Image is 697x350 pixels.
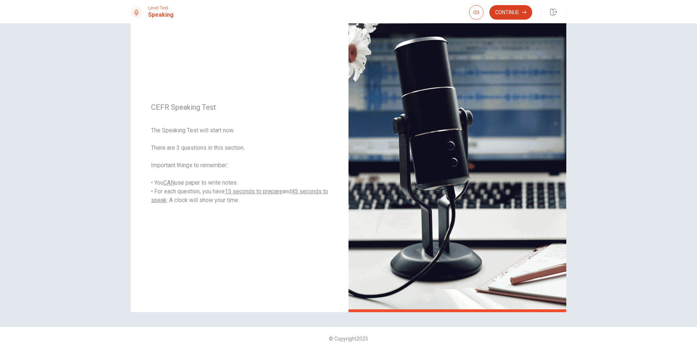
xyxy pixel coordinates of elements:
[151,126,328,205] span: The Speaking Test will start now. There are 3 questions in this section. Important things to reme...
[163,179,175,186] u: CAN
[151,103,328,112] span: CEFR Speaking Test
[225,188,282,195] u: 15 seconds to prepare
[489,5,532,20] button: Continue
[148,11,174,19] h1: Speaking
[148,5,174,11] span: Level Test
[329,336,368,342] span: © Copyright 2025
